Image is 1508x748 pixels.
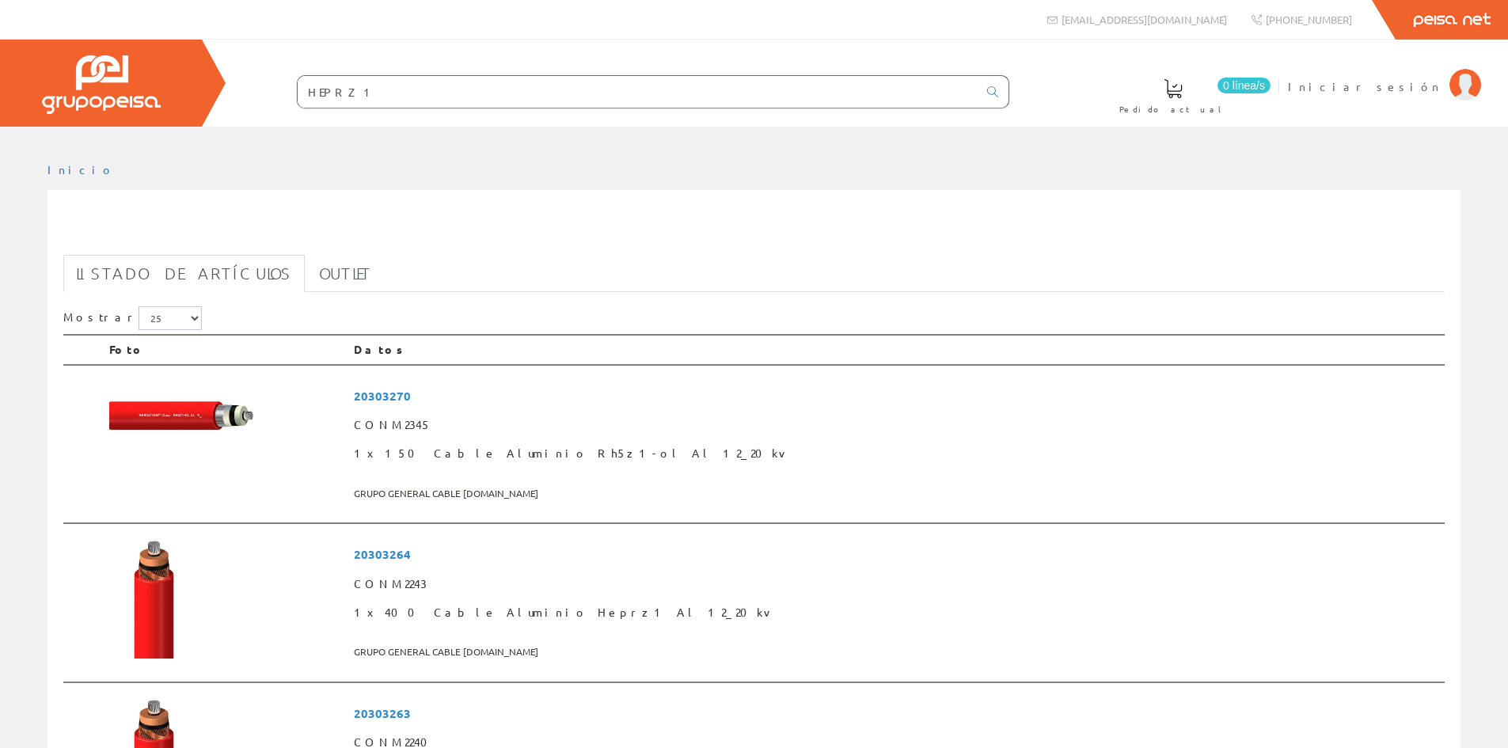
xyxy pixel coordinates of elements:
a: Outlet [306,255,385,292]
span: 20303263 [354,699,1438,728]
span: [EMAIL_ADDRESS][DOMAIN_NAME] [1062,13,1227,26]
span: 20303270 [354,382,1438,411]
a: Inicio [47,162,115,177]
span: 0 línea/s [1217,78,1271,93]
span: CONM2243 [354,570,1438,598]
span: GRUPO GENERAL CABLE [DOMAIN_NAME] [354,639,1438,665]
span: Iniciar sesión [1288,78,1442,94]
img: Grupo Peisa [42,55,161,114]
select: Mostrar [139,306,202,330]
a: Iniciar sesión [1288,66,1481,81]
span: CONM2345 [354,411,1438,439]
a: Listado de artículos [63,255,305,292]
th: Foto [103,335,348,365]
th: Datos [348,335,1445,365]
span: Pedido actual [1119,101,1227,117]
span: 1x150 Cable Aluminio Rh5z1-ol Al 12_20kv [354,439,1438,468]
span: [PHONE_NUMBER] [1266,13,1352,26]
label: Mostrar [63,306,202,330]
img: Foto artículo 1x400 Cable Aluminio Heprz1 Al 12_20kv (112.5x150) [109,540,199,659]
h1: HEPRZ1 [63,215,1445,247]
span: 20303264 [354,540,1438,569]
img: Foto artículo 1x150 Cable Aluminio Rh5z1-ol Al 12_20kv (192x86.794520547945) [109,382,261,450]
input: Buscar ... [298,76,978,108]
span: GRUPO GENERAL CABLE [DOMAIN_NAME] [354,480,1438,507]
span: 1x400 Cable Aluminio Heprz1 Al 12_20kv [354,598,1438,627]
